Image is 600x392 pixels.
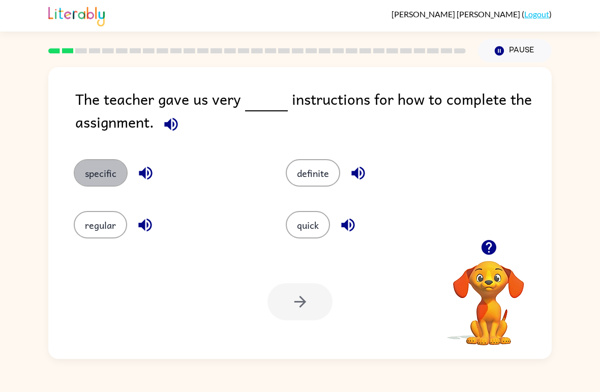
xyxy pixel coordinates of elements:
[74,211,127,238] button: regular
[286,159,340,187] button: definite
[392,9,522,19] span: [PERSON_NAME] [PERSON_NAME]
[438,245,539,347] video: Your browser must support playing .mp4 files to use Literably. Please try using another browser.
[286,211,330,238] button: quick
[524,9,549,19] a: Logout
[74,159,128,187] button: specific
[478,39,552,63] button: Pause
[392,9,552,19] div: ( )
[48,4,105,26] img: Literably
[75,87,552,139] div: The teacher gave us very instructions for how to complete the assignment.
